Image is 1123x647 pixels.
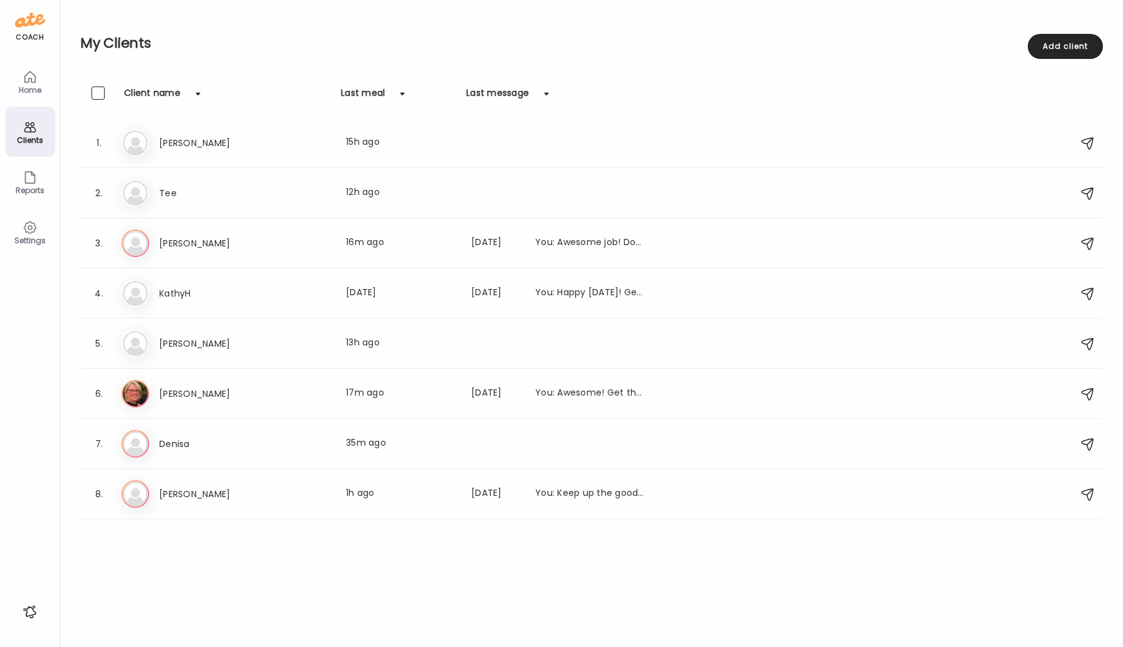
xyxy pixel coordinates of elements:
div: 3. [91,236,107,251]
div: [DATE] [471,236,520,251]
div: 8. [91,487,107,502]
div: coach [16,32,44,43]
div: Client name [124,87,180,107]
h3: Tee [159,186,269,201]
div: 5. [91,336,107,351]
h3: [PERSON_NAME] [159,236,269,251]
h3: [PERSON_NAME] [159,487,269,502]
div: [DATE] [471,386,520,401]
div: 6. [91,386,107,401]
h3: KathyH [159,286,269,301]
div: 12h ago [346,186,456,201]
div: Add client [1028,34,1103,59]
h3: Denisa [159,436,269,451]
div: 1h ago [346,487,456,502]
div: You: Awesome! Get that sleep in for [DATE] and [DATE], you're doing great! [535,386,645,401]
div: [DATE] [471,286,520,301]
div: Clients [8,136,53,144]
h3: [PERSON_NAME] [159,135,269,150]
div: 15h ago [346,135,456,150]
h3: [PERSON_NAME] [159,336,269,351]
div: 17m ago [346,386,456,401]
h3: [PERSON_NAME] [159,386,269,401]
div: You: Happy [DATE]! Get that food/water/sleep in from the past few days [DATE]! Enjoy your weekend! [535,286,645,301]
div: [DATE] [471,487,520,502]
div: 2. [91,186,107,201]
div: Home [8,86,53,94]
div: 13h ago [346,336,456,351]
div: 16m ago [346,236,456,251]
div: Last message [466,87,529,107]
div: 35m ago [346,436,456,451]
div: [DATE] [346,286,456,301]
div: You: Keep up the good work! Get that food in! [535,487,645,502]
h2: My Clients [80,34,1103,53]
div: Reports [8,186,53,194]
div: You: Awesome job! Don't forget to add in sleep and water intake! Keep up the good work! [535,236,645,251]
div: 1. [91,135,107,150]
div: Settings [8,236,53,245]
div: 7. [91,436,107,451]
div: Last meal [341,87,385,107]
img: ate [15,10,45,30]
div: 4. [91,286,107,301]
